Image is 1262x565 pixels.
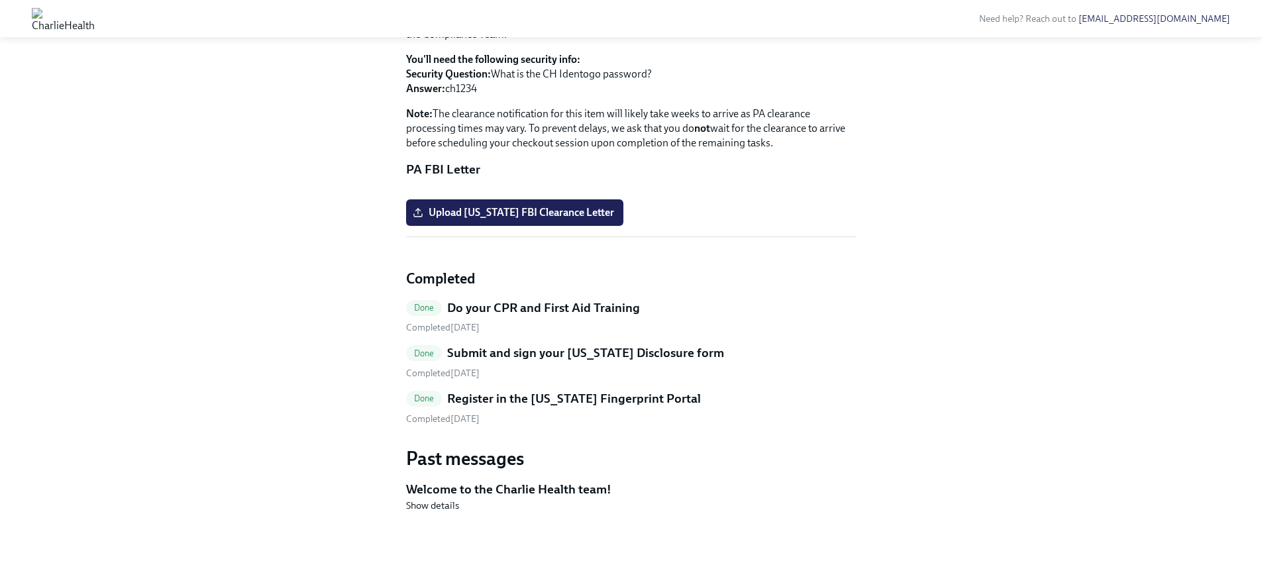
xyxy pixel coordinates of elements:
[447,299,640,317] h5: Do your CPR and First Aid Training
[1078,13,1230,25] a: [EMAIL_ADDRESS][DOMAIN_NAME]
[406,481,857,498] h5: Welcome to the Charlie Health team!
[406,199,623,226] label: Upload [US_STATE] FBI Clearance Letter
[406,344,857,380] a: DoneSubmit and sign your [US_STATE] Disclosure form Completed[DATE]
[694,122,710,134] strong: not
[406,52,857,96] p: What is the CH Identogo password? ch1234
[406,107,857,150] p: The clearance notification for this item will likely take weeks to arrive as PA clearance process...
[406,413,480,425] span: Monday, August 4th 2025, 9:02 pm
[406,303,443,313] span: Done
[406,82,445,95] strong: Answer:
[406,499,459,512] button: Show details
[406,446,857,470] h3: Past messages
[447,344,724,362] h5: Submit and sign your [US_STATE] Disclosure form
[406,299,857,334] a: DoneDo your CPR and First Aid Training Completed[DATE]
[406,161,857,178] p: PA FBI Letter
[406,368,480,379] span: Tuesday, July 29th 2025, 9:44 pm
[406,322,480,333] span: Thursday, July 24th 2025, 5:04 pm
[406,393,443,403] span: Done
[32,8,95,29] img: CharlieHealth
[447,390,701,407] h5: Register in the [US_STATE] Fingerprint Portal
[979,13,1230,25] span: Need help? Reach out to
[406,390,857,425] a: DoneRegister in the [US_STATE] Fingerprint Portal Completed[DATE]
[406,348,443,358] span: Done
[415,206,614,219] span: Upload [US_STATE] FBI Clearance Letter
[406,107,433,120] strong: Note:
[406,269,857,289] h4: Completed
[406,68,491,80] strong: Security Question:
[406,53,580,66] strong: You'll need the following security info:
